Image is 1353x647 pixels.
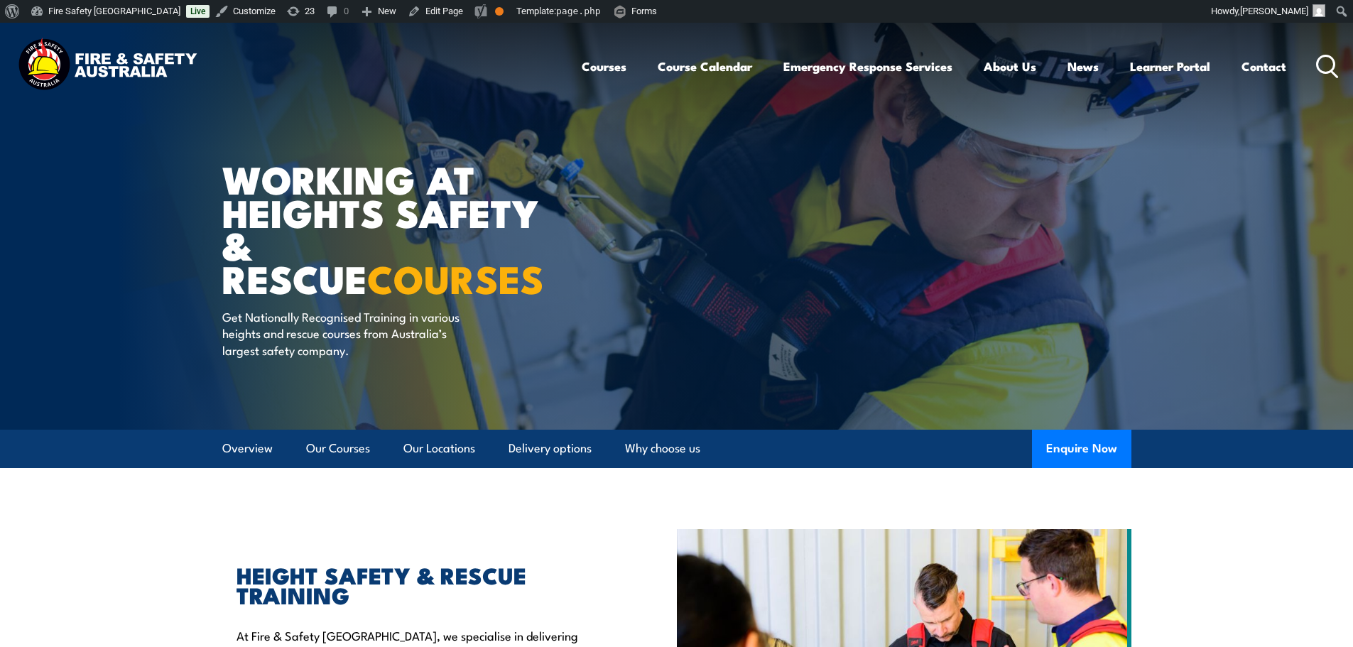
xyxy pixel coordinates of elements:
[1032,430,1131,468] button: Enquire Now
[1240,6,1308,16] span: [PERSON_NAME]
[556,6,601,16] span: page.php
[222,430,273,467] a: Overview
[1130,48,1210,85] a: Learner Portal
[1067,48,1099,85] a: News
[495,7,504,16] div: OK
[625,430,700,467] a: Why choose us
[1241,48,1286,85] a: Contact
[237,565,612,604] h2: HEIGHT SAFETY & RESCUE TRAINING
[367,248,544,307] strong: COURSES
[222,308,482,358] p: Get Nationally Recognised Training in various heights and rescue courses from Australia’s largest...
[582,48,626,85] a: Courses
[222,162,573,295] h1: WORKING AT HEIGHTS SAFETY & RESCUE
[658,48,752,85] a: Course Calendar
[509,430,592,467] a: Delivery options
[984,48,1036,85] a: About Us
[186,5,210,18] a: Live
[783,48,952,85] a: Emergency Response Services
[403,430,475,467] a: Our Locations
[306,430,370,467] a: Our Courses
